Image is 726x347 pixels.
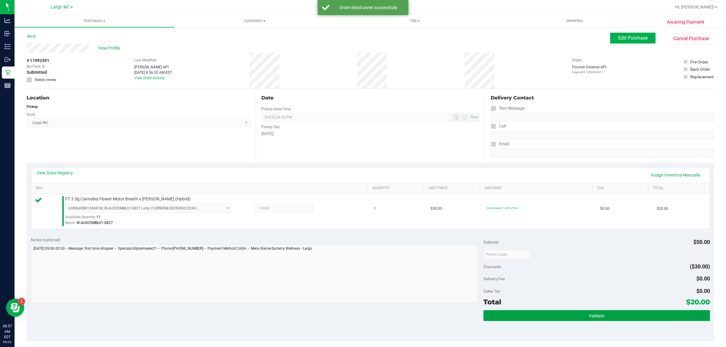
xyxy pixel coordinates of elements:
iframe: Resource center [6,299,24,317]
inline-svg: Inventory [5,44,11,50]
inline-svg: Retail [5,70,11,76]
button: Validate [483,310,710,321]
div: [PERSON_NAME] API [134,64,172,70]
a: View State Registry [37,170,73,176]
div: [DATE] [261,131,479,137]
a: Total [653,186,702,191]
a: Discount [485,186,590,191]
span: 60premselect1: 60% off line [487,206,518,209]
div: Delivery Contact [491,94,714,102]
span: Customers [175,18,334,24]
iframe: Resource center unread badge [18,298,25,305]
div: Replacement [690,74,714,80]
label: Last Modified [134,57,156,63]
inline-svg: Inbound [5,31,11,37]
strong: Pickup [27,105,38,109]
a: Unit Price [429,186,478,191]
span: 1 [374,206,376,212]
inline-svg: Outbound [5,57,11,63]
span: Awaiting Payment [667,19,704,26]
div: Order detail saved successfully [333,5,404,11]
input: Format: (999) 999-9999 [491,131,714,140]
span: Edit Purchase [618,35,648,41]
div: Date [261,94,479,102]
a: Tax [597,186,646,191]
span: Discounts [483,261,501,272]
span: Validate [589,313,604,318]
a: Assign Inventory Manually [647,170,704,180]
span: $0.00 [696,288,710,294]
span: $20.00 [686,298,710,306]
label: Pickup Date/Time [261,106,291,112]
inline-svg: Reports [5,83,11,89]
a: View Order Activity [134,76,165,80]
div: Flourish External API [572,64,606,74]
span: Hi, [PERSON_NAME]! [675,5,715,9]
a: Back [27,34,36,38]
a: Quantity [372,186,421,191]
span: Needs review [35,77,56,83]
span: Total [483,298,501,306]
div: Back Order [690,66,710,72]
a: Customers [175,15,335,27]
input: Format: (999) 999-9999 [491,113,714,122]
span: $50.00 [430,206,442,212]
span: BioTrack ID: [27,64,46,69]
p: 08:57 AM EDT [3,323,12,340]
button: Cancel Purchase [669,33,714,44]
a: Purchases [15,15,175,27]
inline-svg: Analytics [5,18,11,24]
div: Pre-Order [690,59,708,65]
span: View Profile [98,45,122,51]
label: Origin [572,57,582,63]
a: SKU [36,186,365,191]
span: Deliveries [558,18,591,24]
div: [DATE] 8:56:52 AM EDT [134,70,172,75]
span: W-AUG25MBL01-0827 [77,221,113,225]
span: Purchases [15,18,175,24]
a: Deliveries [495,15,655,27]
label: Text Message [491,104,525,113]
span: Largo WC [51,5,70,10]
span: Sales Tax [483,289,500,293]
span: FT 3.5g Cannabis Flower Motor Breath x [PERSON_NAME] (Hybrid) [65,196,191,202]
span: # 11992391 [27,57,49,64]
span: $50.00 [693,239,710,245]
span: $0.00 [696,275,710,282]
span: $20.00 [657,206,668,212]
input: Promo Code [483,250,530,259]
label: Call [491,122,506,131]
a: Tills [335,15,495,27]
p: 09/23 [3,340,12,344]
span: Delivery Fee [483,276,505,281]
label: Store [27,112,35,117]
label: Email [491,140,509,148]
button: Edit Purchase [610,33,656,44]
span: 11 [96,215,100,219]
span: Submitted [27,69,47,76]
span: Batch: [65,221,76,225]
span: ($30.00) [690,263,710,270]
span: Notes (optional) [31,237,60,242]
label: Pickup Day [261,124,280,130]
p: Original ID: 326963511 [572,70,606,74]
div: Location [27,94,250,102]
span: Tills [335,18,494,24]
div: Available Quantity: [65,213,240,225]
span: $0.00 [600,206,610,212]
span: Subtotal [483,240,498,245]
